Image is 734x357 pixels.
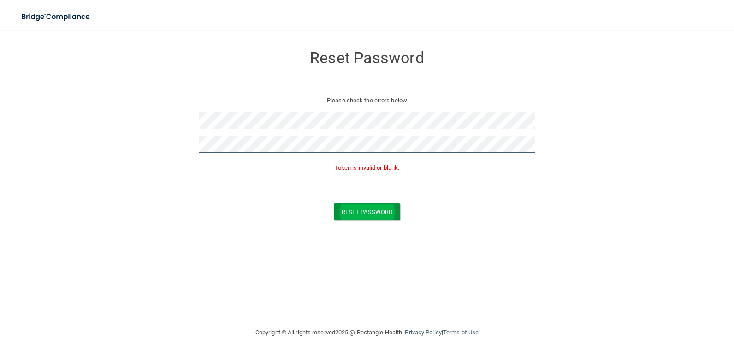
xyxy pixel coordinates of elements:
div: Copyright © All rights reserved 2025 @ Rectangle Health | | [199,318,535,347]
button: Reset Password [334,203,400,220]
img: bridge_compliance_login_screen.278c3ca4.svg [14,7,99,26]
a: Terms of Use [443,329,479,336]
p: Please check the errors below [206,95,528,106]
a: Privacy Policy [405,329,441,336]
h3: Reset Password [199,49,535,66]
p: Token is invalid or blank. [199,162,535,173]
